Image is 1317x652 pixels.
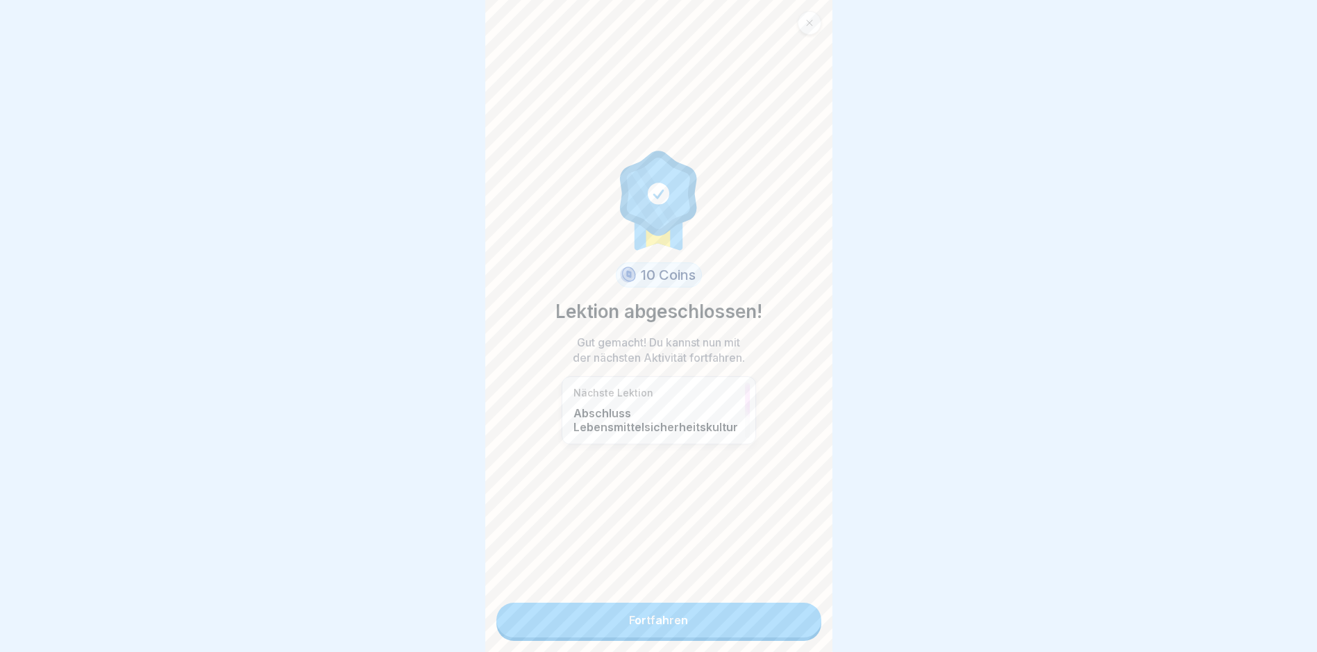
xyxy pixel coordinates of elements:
img: coin.svg [618,265,638,285]
img: completion.svg [612,147,705,251]
p: Abschluss Lebensmittelsicherheitskultur [573,406,738,434]
div: 10 Coins [616,262,702,287]
p: Nächste Lektion [573,387,738,399]
p: Lektion abgeschlossen! [555,299,762,325]
p: Gut gemacht! Du kannst nun mit der nächsten Aktivität fortfahren. [569,335,749,365]
a: Fortfahren [496,603,821,637]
